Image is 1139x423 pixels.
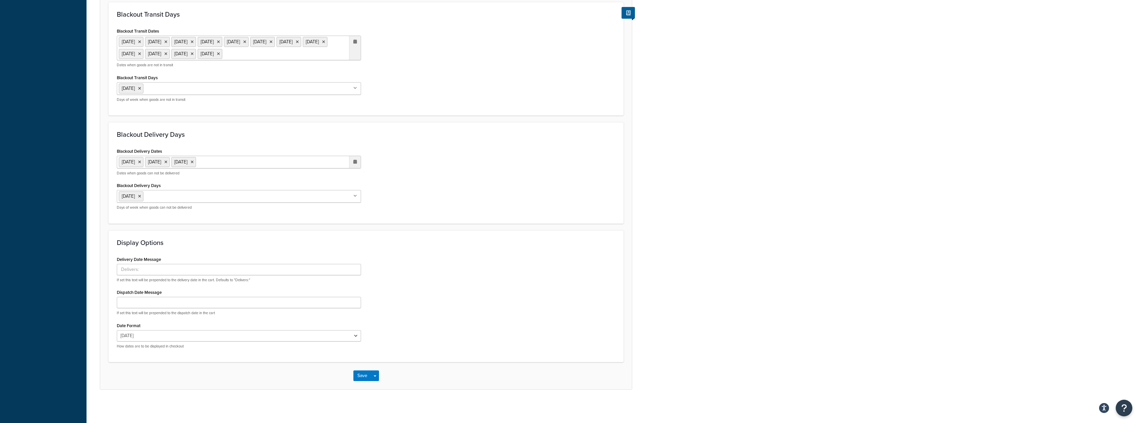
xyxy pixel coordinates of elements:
[122,193,135,200] span: [DATE]
[117,311,361,316] p: If set this text will be prepended to the dispatch date in the cart
[117,29,159,34] label: Blackout Transit Dates
[303,37,327,47] li: [DATE]
[117,63,361,68] p: Dates when goods are not in transit
[622,7,635,19] button: Show Help Docs
[198,49,222,59] li: [DATE]
[171,37,196,47] li: [DATE]
[117,264,361,275] input: Delivers:
[117,290,162,295] label: Dispatch Date Message
[117,11,615,18] h3: Blackout Transit Days
[117,75,158,80] label: Blackout Transit Days
[117,239,615,246] h3: Display Options
[250,37,275,47] li: [DATE]
[277,37,301,47] li: [DATE]
[117,131,615,138] h3: Blackout Delivery Days
[117,257,161,262] label: Delivery Date Message
[119,49,143,59] li: [DATE]
[145,157,170,167] li: [DATE]
[117,323,140,328] label: Date Format
[119,157,143,167] li: [DATE]
[353,370,371,381] button: Save
[171,49,196,59] li: [DATE]
[117,344,361,349] p: How dates are to be displayed in checkout
[122,85,135,92] span: [DATE]
[117,205,361,210] p: Days of week when goods can not be delivered
[1116,400,1132,416] button: Open Resource Center
[145,37,170,47] li: [DATE]
[171,157,196,167] li: [DATE]
[117,149,162,154] label: Blackout Delivery Dates
[117,278,361,283] p: If set this text will be prepended to the delivery date in the cart. Defaults to "Delivers:"
[117,171,361,176] p: Dates when goods can not be delivered
[117,183,161,188] label: Blackout Delivery Days
[119,37,143,47] li: [DATE]
[145,49,170,59] li: [DATE]
[198,37,222,47] li: [DATE]
[224,37,249,47] li: [DATE]
[117,97,361,102] p: Days of week when goods are not in transit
